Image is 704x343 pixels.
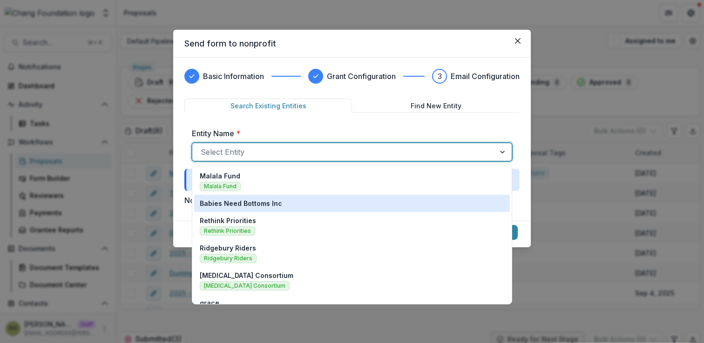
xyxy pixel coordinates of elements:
[451,71,520,82] h3: Email Configuration
[200,298,219,308] p: grace
[327,71,396,82] h3: Grant Configuration
[510,33,525,48] button: Close
[203,71,264,82] h3: Basic Information
[184,169,520,191] div: Target Stage:
[200,182,241,191] span: Malala Fund
[438,71,442,82] div: 3
[200,216,256,225] p: Rethink Priorities
[352,99,520,113] button: Find New Entity
[200,254,257,263] span: Ridgebury Riders
[200,243,256,253] p: Ridgebury Riders
[192,128,507,139] label: Entity Name
[200,270,293,280] p: [MEDICAL_DATA] Consortium
[184,99,352,113] button: Search Existing Entities
[200,226,255,236] span: Rethink Priorities
[200,281,290,290] span: [MEDICAL_DATA] Consortium
[184,69,520,84] div: Progress
[200,198,282,208] p: Babies Need Bottoms Inc
[184,195,286,206] label: Notify Entity of stage change
[200,171,240,181] p: Malala Fund
[173,30,531,58] header: Send form to nonprofit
